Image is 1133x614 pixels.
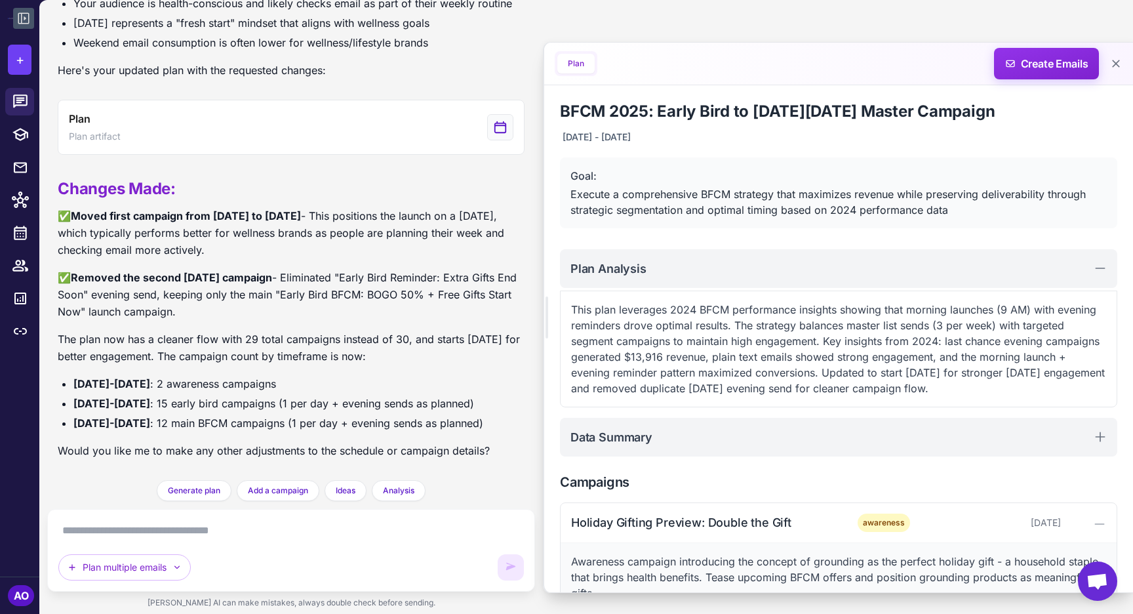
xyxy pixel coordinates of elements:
[570,428,652,446] h2: Data Summary
[73,397,150,410] strong: [DATE]-[DATE]
[570,168,1107,184] div: Goal:
[73,375,525,392] li: : 2 awareness campaigns
[58,100,525,155] button: View generated Plan
[47,592,535,614] div: [PERSON_NAME] AI can make mistakes, always double check before sending.
[570,186,1107,218] div: Execute a comprehensive BFCM strategy that maximizes revenue while preserving deliverability thro...
[58,178,525,199] h2: Changes Made:
[383,485,414,497] span: Analysis
[8,585,34,606] div: AO
[557,54,595,73] button: Plan
[58,331,525,365] p: The plan now has a cleaner flow with 29 total campaigns instead of 30, and starts [DATE] for bett...
[157,480,231,501] button: Generate plan
[571,302,1106,396] p: This plan leverages 2024 BFCM performance insights showing that morning launches (9 AM) with even...
[73,415,525,432] li: : 12 main BFCM campaigns (1 per day + evening sends as planned)
[58,207,525,258] p: ✅ - This positions the launch on a [DATE], which typically performs better for wellness brands as...
[58,442,525,459] p: Would you like me to make any other adjustments to the schedule or campaign details?
[69,129,121,144] span: Plan artifact
[571,554,1106,601] p: Awareness campaign introducing the concept of grounding as the perfect holiday gift - a household...
[248,485,308,497] span: Add a campaign
[58,554,191,581] button: Plan multiple emails
[73,417,150,430] strong: [DATE]-[DATE]
[73,14,525,31] li: [DATE] represents a "fresh start" mindset that aligns with wellness goals
[69,111,90,127] span: Plan
[571,514,836,531] div: Holiday Gifting Preview: Double the Gift
[8,45,31,75] button: +
[560,472,1117,492] h2: Campaigns
[560,101,1117,122] h1: BFCM 2025: Early Bird to [DATE][DATE] Master Campaign
[931,516,1061,530] div: [DATE]
[858,514,910,532] span: awareness
[168,485,220,497] span: Generate plan
[989,48,1104,79] span: Create Emails
[58,269,525,320] p: ✅ - Eliminated "Early Bird Reminder: Extra Gifts End Soon" evening send, keeping only the main "E...
[336,485,355,497] span: Ideas
[1078,562,1117,601] div: Open chat
[325,480,367,501] button: Ideas
[16,50,24,70] span: +
[994,48,1099,79] button: Create Emails
[237,480,319,501] button: Add a campaign
[372,480,426,501] button: Analysis
[73,395,525,412] li: : 15 early bird campaigns (1 per day + evening sends as planned)
[71,209,301,222] strong: Moved first campaign from [DATE] to [DATE]
[71,271,272,284] strong: Removed the second [DATE] campaign
[570,260,646,277] h2: Plan Analysis
[73,377,150,390] strong: [DATE]-[DATE]
[560,127,633,147] div: [DATE] - [DATE]
[58,62,525,79] p: Here's your updated plan with the requested changes:
[73,34,525,51] li: Weekend email consumption is often lower for wellness/lifestyle brands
